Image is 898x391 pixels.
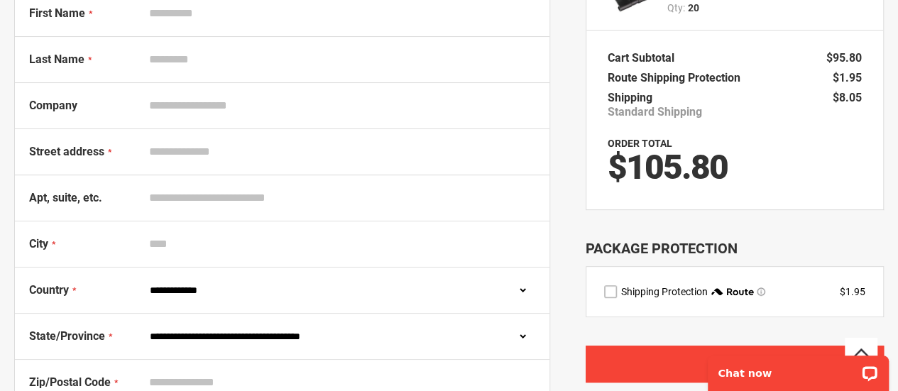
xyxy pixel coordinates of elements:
span: Standard Shipping [608,105,702,119]
div: route shipping protection selector element [604,285,865,299]
span: State/Province [29,329,105,343]
th: Route Shipping Protection [608,68,748,88]
span: City [29,237,48,250]
span: $95.80 [826,51,862,65]
span: Qty [667,2,683,13]
span: Street address [29,145,104,158]
span: Last Name [29,53,84,66]
div: Package Protection [586,238,884,259]
span: Learn more [757,287,765,296]
th: Cart Subtotal [608,48,681,68]
span: $8.05 [833,91,862,104]
strong: Order Total [608,138,672,149]
button: Next [586,346,884,382]
div: $1.95 [840,285,865,299]
span: First Name [29,6,85,20]
span: $1.95 [833,71,862,84]
iframe: LiveChat chat widget [699,346,898,391]
span: Shipping Protection [621,286,708,297]
span: Company [29,99,77,112]
span: Zip/Postal Code [29,375,111,389]
span: Shipping [608,91,652,104]
span: $105.80 [608,147,728,187]
span: Apt, suite, etc. [29,191,102,204]
span: Country [29,283,69,297]
span: 20 [688,1,699,15]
